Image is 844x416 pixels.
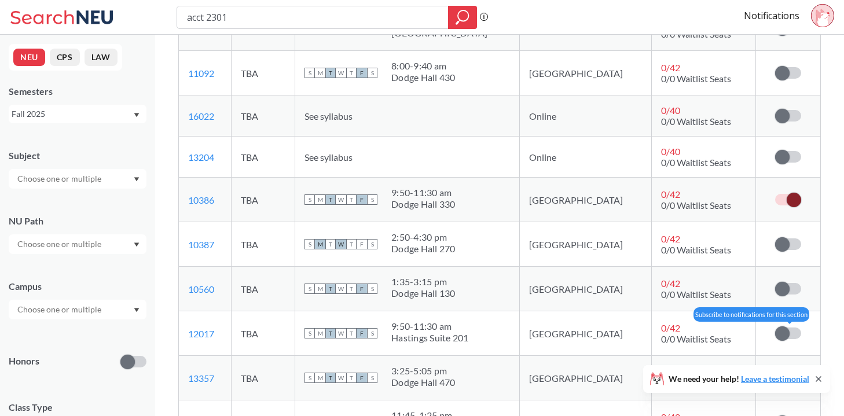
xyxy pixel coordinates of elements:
[519,267,651,311] td: [GEOGRAPHIC_DATA]
[346,373,357,383] span: T
[661,62,680,73] span: 0 / 42
[367,194,377,205] span: S
[188,68,214,79] a: 11092
[13,49,45,66] button: NEU
[9,401,146,414] span: Class Type
[12,237,109,251] input: Choose one or multiple
[315,284,325,294] span: M
[232,311,295,356] td: TBA
[336,68,346,78] span: W
[325,239,336,249] span: T
[391,72,456,83] div: Dodge Hall 430
[304,68,315,78] span: S
[367,284,377,294] span: S
[50,49,80,66] button: CPS
[357,68,367,78] span: F
[391,276,456,288] div: 1:35 - 3:15 pm
[325,284,336,294] span: T
[232,95,295,137] td: TBA
[315,194,325,205] span: M
[134,242,140,247] svg: Dropdown arrow
[661,244,731,255] span: 0/0 Waitlist Seats
[661,233,680,244] span: 0 / 42
[519,51,651,95] td: [GEOGRAPHIC_DATA]
[315,328,325,338] span: M
[357,194,367,205] span: F
[9,280,146,293] div: Campus
[304,328,315,338] span: S
[9,149,146,162] div: Subject
[661,289,731,300] span: 0/0 Waitlist Seats
[346,68,357,78] span: T
[357,373,367,383] span: F
[661,157,731,168] span: 0/0 Waitlist Seats
[232,178,295,222] td: TBA
[661,200,731,211] span: 0/0 Waitlist Seats
[304,284,315,294] span: S
[391,243,456,255] div: Dodge Hall 270
[12,172,109,186] input: Choose one or multiple
[367,68,377,78] span: S
[367,239,377,249] span: S
[232,51,295,95] td: TBA
[744,9,799,22] a: Notifications
[134,113,140,117] svg: Dropdown arrow
[519,222,651,267] td: [GEOGRAPHIC_DATA]
[325,68,336,78] span: T
[315,239,325,249] span: M
[661,189,680,200] span: 0 / 42
[134,177,140,182] svg: Dropdown arrow
[661,322,680,333] span: 0 / 42
[448,6,477,29] div: magnifying glass
[661,333,731,344] span: 0/0 Waitlist Seats
[336,373,346,383] span: W
[134,308,140,312] svg: Dropdown arrow
[336,328,346,338] span: W
[12,303,109,316] input: Choose one or multiple
[519,95,651,137] td: Online
[519,178,651,222] td: [GEOGRAPHIC_DATA]
[357,328,367,338] span: F
[85,49,118,66] button: LAW
[357,284,367,294] span: F
[391,288,456,299] div: Dodge Hall 130
[346,328,357,338] span: T
[391,231,456,243] div: 2:50 - 4:30 pm
[188,152,214,163] a: 13204
[325,328,336,338] span: T
[304,194,315,205] span: S
[232,267,295,311] td: TBA
[188,111,214,122] a: 16022
[9,234,146,254] div: Dropdown arrow
[188,194,214,205] a: 10386
[188,328,214,339] a: 12017
[741,374,809,384] a: Leave a testimonial
[357,239,367,249] span: F
[188,284,214,294] a: 10560
[186,8,440,27] input: Class, professor, course number, "phrase"
[325,194,336,205] span: T
[391,321,469,332] div: 9:50 - 11:30 am
[346,194,357,205] span: T
[315,373,325,383] span: M
[232,222,295,267] td: TBA
[9,300,146,319] div: Dropdown arrow
[391,198,456,210] div: Dodge Hall 330
[304,152,353,163] span: See syllabus
[661,116,731,127] span: 0/0 Waitlist Seats
[232,356,295,400] td: TBA
[391,365,456,377] div: 3:25 - 5:05 pm
[336,239,346,249] span: W
[12,108,133,120] div: Fall 2025
[336,284,346,294] span: W
[519,356,651,400] td: [GEOGRAPHIC_DATA]
[9,355,39,368] p: Honors
[391,332,469,344] div: Hastings Suite 201
[304,239,315,249] span: S
[9,105,146,123] div: Fall 2025Dropdown arrow
[661,146,680,157] span: 0 / 40
[9,169,146,189] div: Dropdown arrow
[9,215,146,227] div: NU Path
[188,239,214,250] a: 10387
[325,373,336,383] span: T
